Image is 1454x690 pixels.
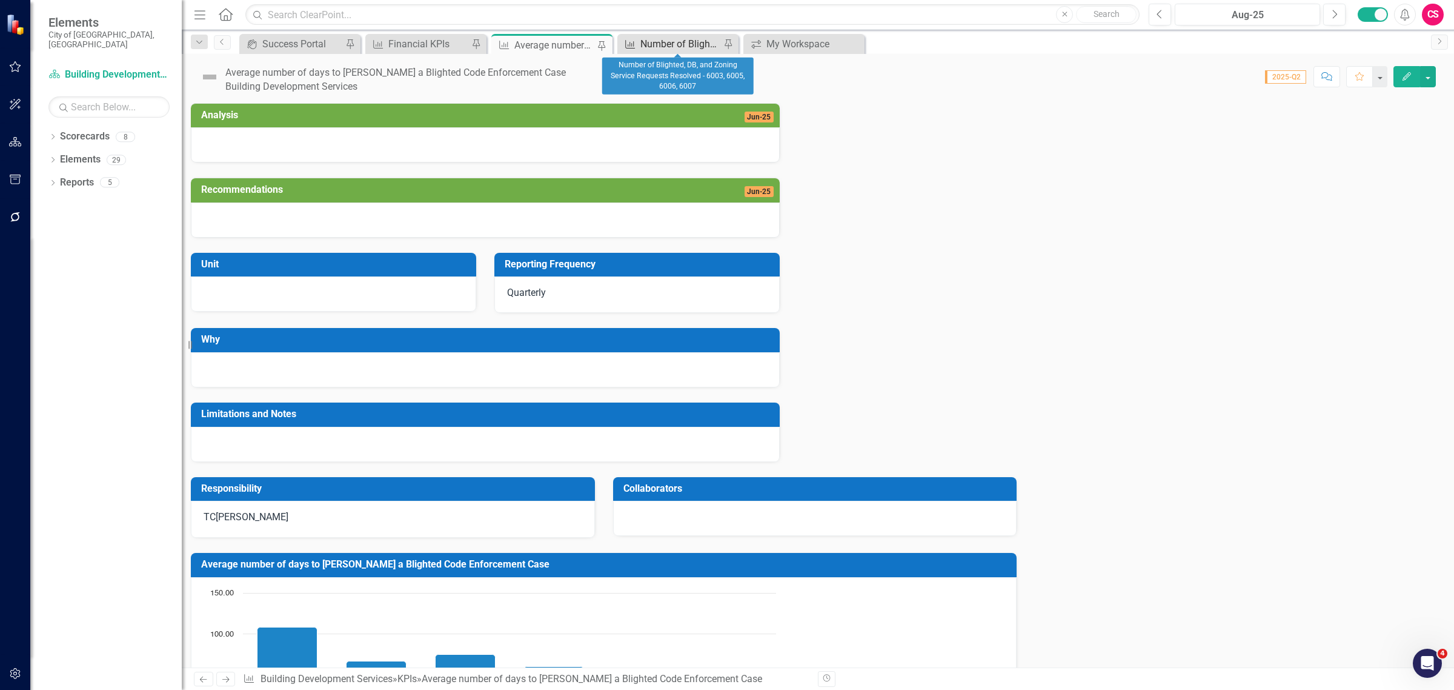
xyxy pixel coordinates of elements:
[225,80,566,94] div: Building Development Services
[505,259,774,270] h3: Reporting Frequency
[201,110,520,121] h3: Analysis
[745,112,774,122] span: Jun-25
[1438,649,1447,658] span: 4
[1422,4,1444,25] button: CS
[225,66,566,80] div: Average number of days to [PERSON_NAME] a Blighted Code Enforcement Case
[623,483,1011,494] h3: Collaborators
[514,38,594,53] div: Average number of days to [PERSON_NAME] a Blighted Code Enforcement Case
[602,58,754,95] div: Number of Blighted, DB, and Zoning Service Requests Resolved - 6003, 6005, 6006, 6007
[242,36,342,52] a: Success Portal
[262,36,342,52] div: Success Portal
[261,673,393,685] a: Building Development Services
[60,176,94,190] a: Reports
[243,672,809,686] div: » »
[216,511,288,524] div: [PERSON_NAME]
[201,409,774,420] h3: Limitations and Notes
[422,673,762,685] div: Average number of days to [PERSON_NAME] a Blighted Code Enforcement Case
[210,631,234,638] text: 100.00
[1175,4,1320,25] button: Aug-25
[48,30,170,50] small: City of [GEOGRAPHIC_DATA], [GEOGRAPHIC_DATA]
[48,68,170,82] a: Building Development Services
[368,36,468,52] a: Financial KPIs
[766,36,861,52] div: My Workspace
[201,483,589,494] h3: Responsibility
[48,15,170,30] span: Elements
[6,14,27,35] img: ClearPoint Strategy
[746,36,861,52] a: My Workspace
[107,155,126,165] div: 29
[397,673,417,685] a: KPIs
[201,334,774,345] h3: Why
[494,276,780,313] div: Quarterly
[201,259,470,270] h3: Unit
[116,132,135,142] div: 8
[620,36,720,52] a: Number of Blighted, DB, and Zoning Service Requests Resolved - 6003, 6005, 6006, 6007
[60,130,110,144] a: Scorecards
[1265,70,1306,84] span: 2025-Q2
[200,67,219,87] img: Not Defined
[210,589,234,597] text: 150.00
[640,36,720,52] div: Number of Blighted, DB, and Zoning Service Requests Resolved - 6003, 6005, 6006, 6007
[60,153,101,167] a: Elements
[100,178,119,188] div: 5
[1094,9,1120,19] span: Search
[201,184,622,195] h3: Recommendations
[388,36,468,52] div: Financial KPIs
[245,4,1140,25] input: Search ClearPoint...
[1076,6,1137,23] button: Search
[48,96,170,118] input: Search Below...
[201,559,1011,570] h3: Average number of days to [PERSON_NAME] a Blighted Code Enforcement Case
[1179,8,1316,22] div: Aug-25
[1413,649,1442,678] iframe: Intercom live chat
[204,511,216,524] div: TC
[745,186,774,197] span: Jun-25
